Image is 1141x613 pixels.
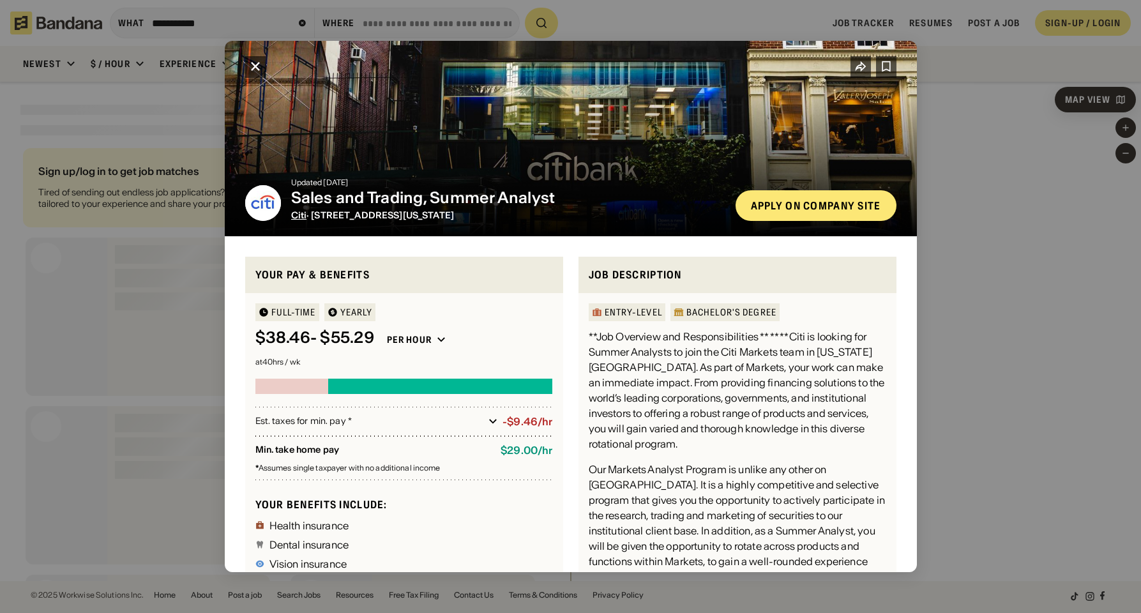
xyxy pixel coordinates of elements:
[255,464,553,472] div: Assumes single taxpayer with no additional income
[589,462,886,584] div: Our Markets Analyst Program is unlike any other on [GEOGRAPHIC_DATA]. It is a highly competitive ...
[291,210,725,221] div: · [STREET_ADDRESS][US_STATE]
[269,540,349,550] div: Dental insurance
[255,267,553,283] div: Your pay & benefits
[255,358,553,366] div: at 40 hrs / wk
[502,416,552,428] div: -$9.46/hr
[291,179,725,186] div: Updated [DATE]
[255,498,553,511] div: Your benefits include:
[291,209,307,221] a: Citi
[271,308,316,317] div: Full-time
[255,329,374,347] div: $ 38.46 - $55.29
[589,267,886,283] div: Job Description
[255,415,484,428] div: Est. taxes for min. pay *
[686,308,776,317] div: Bachelor's Degree
[605,308,662,317] div: Entry-Level
[751,201,881,211] div: Apply on company site
[269,520,349,531] div: Health insurance
[589,329,886,451] div: **Job Overview and Responsibilities ** ** **Citi is looking for Summer Analysts to join the Citi ...
[269,559,347,569] div: Vision insurance
[291,189,725,208] div: Sales and Trading, Summer Analyst
[245,185,281,221] img: Citi logo
[255,444,491,457] div: Min. take home pay
[501,444,552,457] div: $ 29.00 / hr
[340,308,373,317] div: YEARLY
[387,334,432,345] div: Per hour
